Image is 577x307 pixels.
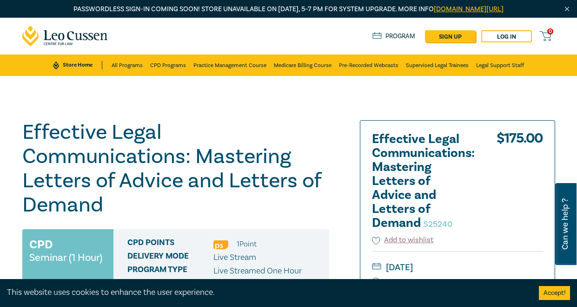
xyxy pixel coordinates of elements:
[29,236,53,253] h3: CPD
[112,55,143,76] a: All Programs
[424,219,452,230] small: S25240
[372,275,543,290] small: 1:00 PM - 2:00 PM
[476,55,524,76] a: Legal Support Staff
[29,253,102,262] small: Seminar (1 Hour)
[213,252,256,263] span: Live Stream
[481,30,532,42] a: Log in
[372,32,416,41] a: Program
[372,235,434,246] button: Add to wishlist
[127,252,213,264] span: Delivery Mode
[127,238,213,250] span: CPD Points
[372,260,543,275] small: [DATE]
[193,55,266,76] a: Practice Management Course
[7,287,525,299] div: This website uses cookies to enhance the user experience.
[213,265,322,289] p: Live Streamed One Hour Seminars
[274,55,332,76] a: Medicare Billing Course
[53,61,102,69] a: Store Home
[372,132,474,230] h2: Effective Legal Communications: Mastering Letters of Advice and Letters of Demand
[563,5,571,13] img: Close
[213,240,228,249] img: Professional Skills
[425,30,476,42] a: sign up
[497,132,543,235] div: $ 175.00
[22,120,329,217] h1: Effective Legal Communications: Mastering Letters of Advice and Letters of Demand
[547,28,553,34] span: 0
[22,4,555,14] p: Passwordless sign-in coming soon! Store unavailable on [DATE], 5–7 PM for system upgrade. More info
[539,286,570,300] button: Accept cookies
[150,55,186,76] a: CPD Programs
[561,189,570,259] span: Can we help ?
[339,55,398,76] a: Pre-Recorded Webcasts
[406,55,469,76] a: Supervised Legal Trainees
[127,265,213,289] span: Program type
[434,5,504,14] a: [DOMAIN_NAME][URL]
[237,238,257,250] li: 1 Point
